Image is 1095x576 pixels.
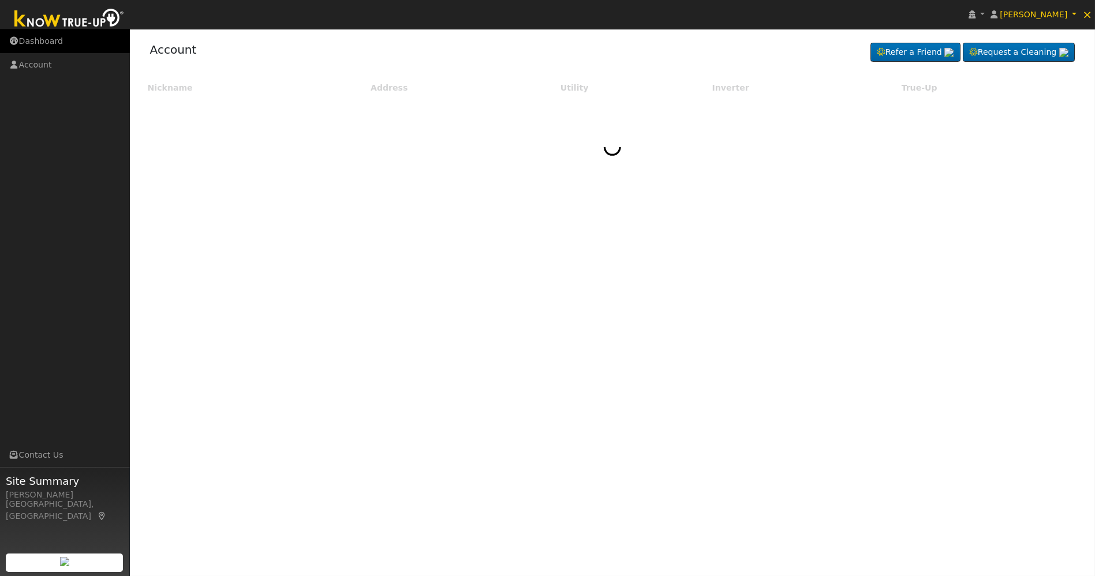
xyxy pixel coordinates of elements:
[870,43,961,62] a: Refer a Friend
[963,43,1075,62] a: Request a Cleaning
[1000,10,1067,19] span: [PERSON_NAME]
[944,48,954,57] img: retrieve
[9,6,130,32] img: Know True-Up
[6,473,124,489] span: Site Summary
[1082,8,1092,21] span: ×
[6,489,124,501] div: [PERSON_NAME]
[6,498,124,522] div: [GEOGRAPHIC_DATA], [GEOGRAPHIC_DATA]
[60,557,69,566] img: retrieve
[97,511,107,521] a: Map
[1059,48,1068,57] img: retrieve
[150,43,197,57] a: Account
